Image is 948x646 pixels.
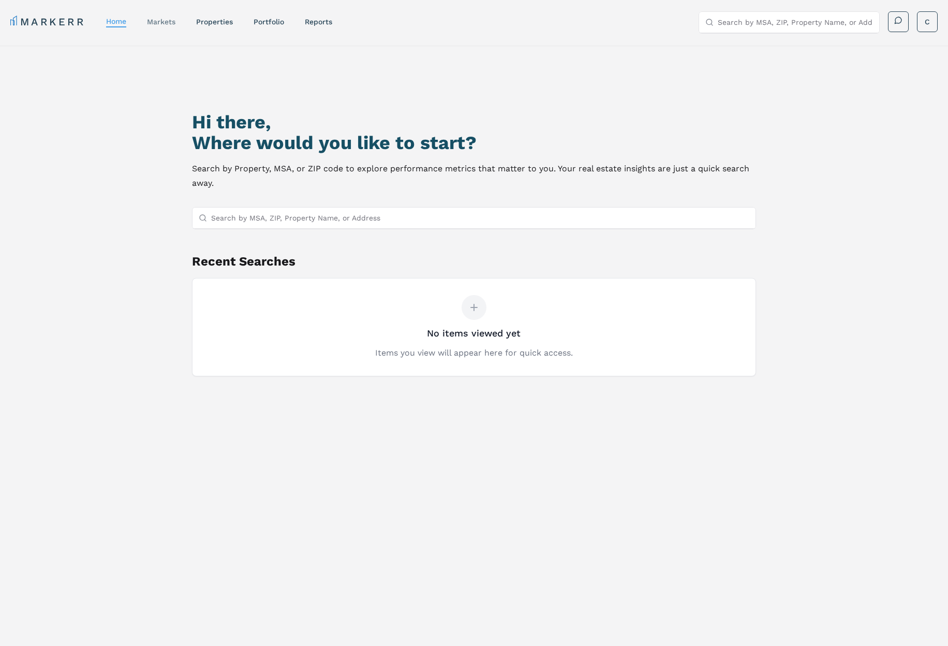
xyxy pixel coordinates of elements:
[192,133,756,153] h2: Where would you like to start?
[211,208,749,228] input: Search by MSA, ZIP, Property Name, or Address
[192,112,756,133] h1: Hi there,
[10,14,85,29] a: MARKERR
[925,17,930,27] span: C
[192,253,756,270] h2: Recent Searches
[718,12,873,33] input: Search by MSA, ZIP, Property Name, or Address
[917,11,938,32] button: C
[192,162,756,190] p: Search by Property, MSA, or ZIP code to explore performance metrics that matter to you. Your real...
[305,18,332,26] a: reports
[427,326,521,341] h3: No items viewed yet
[106,17,126,25] a: home
[375,347,573,359] p: Items you view will appear here for quick access.
[254,18,284,26] a: Portfolio
[196,18,233,26] a: properties
[147,18,175,26] a: markets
